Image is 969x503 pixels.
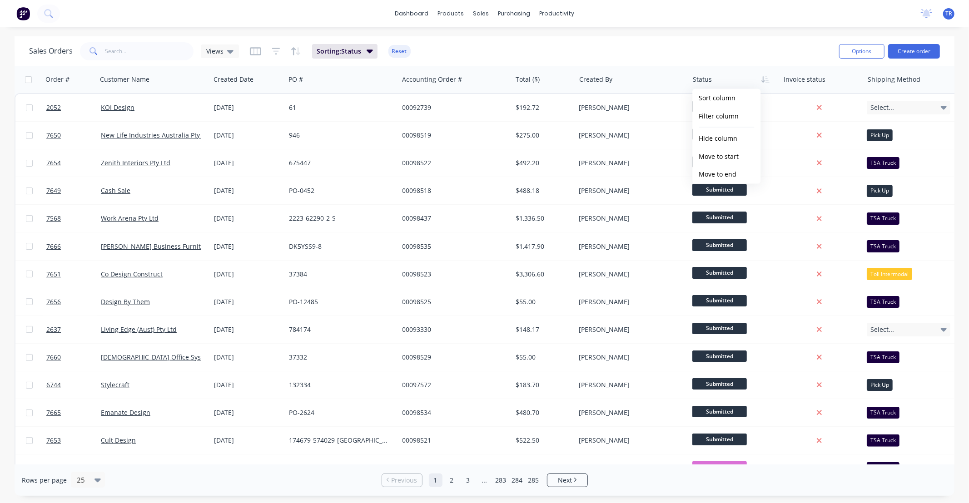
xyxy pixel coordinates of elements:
a: Zenith Interiors Pty Ltd [101,158,170,167]
div: productivity [535,7,579,20]
div: 160863-R1 [289,464,390,473]
div: [PERSON_NAME] [579,158,680,168]
span: 7665 [46,408,61,417]
span: 7650 [46,131,61,140]
div: 00098534 [403,408,503,417]
a: 7653 [46,427,101,454]
div: [DATE] [214,408,282,417]
a: Work Arena Pty Ltd [101,214,159,222]
a: Previous page [382,476,422,485]
button: Filter column [692,107,760,125]
div: 00097572 [403,380,503,390]
a: 7656 [46,288,101,316]
span: Submitted [692,295,747,306]
span: Next [558,476,572,485]
div: 946 [289,131,390,140]
div: [PERSON_NAME] [579,242,680,251]
div: TSA Truck [867,462,899,474]
span: Submitted [692,239,747,251]
span: 7653 [46,436,61,445]
div: $55.00 [516,353,569,362]
a: Jump forward [478,473,492,487]
div: 00092739 [403,103,503,112]
a: 2637 [46,316,101,343]
button: Hide column [692,129,760,148]
div: $192.72 [516,103,569,112]
span: Select... [870,325,894,334]
div: $488.18 [516,186,569,195]
a: Stylecraft [101,380,129,389]
div: [PERSON_NAME] [579,297,680,306]
div: purchasing [493,7,535,20]
input: Search... [105,42,194,60]
a: 7651 [46,261,101,288]
div: TSA Truck [867,434,899,446]
div: [PERSON_NAME] [579,103,680,112]
span: Submitted [692,434,747,445]
a: 2052 [46,94,101,121]
div: Created Date [214,75,253,84]
div: [PERSON_NAME] [579,270,680,279]
a: 7650 [46,122,101,149]
span: 7649 [46,186,61,195]
div: Accounting Order # [402,75,462,84]
a: 7568 [46,205,101,232]
span: Submitted [692,184,747,195]
div: 00098519 [403,131,503,140]
span: Submitted [692,378,747,390]
div: Pick Up [867,379,893,391]
span: 7568 [46,214,61,223]
div: Invoice status [784,75,825,84]
div: 61 [289,103,390,112]
a: KOI Design [101,103,134,112]
div: Status [693,75,712,84]
a: Furniture By Design [101,464,161,472]
span: 7666 [46,242,61,251]
a: Page 2 [445,473,459,487]
span: 6322 [46,464,61,473]
div: 00098522 [403,158,503,168]
div: 132334 [289,380,390,390]
div: $522.50 [516,436,569,445]
a: Cult Design [101,436,136,444]
div: $492.20 [516,158,569,168]
a: 7649 [46,177,101,204]
div: $55.00 [516,297,569,306]
div: sales [468,7,493,20]
div: [PERSON_NAME] [579,464,680,473]
h1: Sales Orders [29,47,73,55]
a: Page 1 is your current page [429,473,442,487]
span: Previous [391,476,417,485]
a: [PERSON_NAME] Business Furniture Centre Pty Ltd [101,242,256,251]
div: PO # [288,75,303,84]
span: 7654 [46,158,61,168]
div: [DATE] [214,325,282,334]
a: Living Edge (Aust) Pty Ltd [101,325,177,334]
div: Total ($) [516,75,540,84]
a: 6744 [46,371,101,399]
div: [DATE] [214,436,282,445]
a: Next page [547,476,587,485]
span: Submitted [692,350,747,362]
div: $183.70 [516,380,569,390]
div: [DATE] [214,380,282,390]
a: Cash Sale [101,186,130,195]
div: Customer Name [100,75,149,84]
button: Move to end [692,166,760,184]
div: 00097125 [403,464,503,473]
div: $275.00 [516,131,569,140]
div: 00098437 [403,214,503,223]
div: [PERSON_NAME] [579,436,680,445]
div: DK5YSS9-8 [289,242,390,251]
div: Pick Up [867,185,893,197]
a: 7666 [46,233,101,260]
div: $1,417.90 [516,242,569,251]
div: TSA Truck [867,240,899,252]
span: Submitted [692,267,747,278]
a: 7665 [46,399,101,426]
button: Move to start [692,148,760,166]
div: Toll Intermodal [867,268,912,280]
span: Sorting: Status [317,47,361,56]
div: 00098523 [403,270,503,279]
div: Order # [45,75,70,84]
